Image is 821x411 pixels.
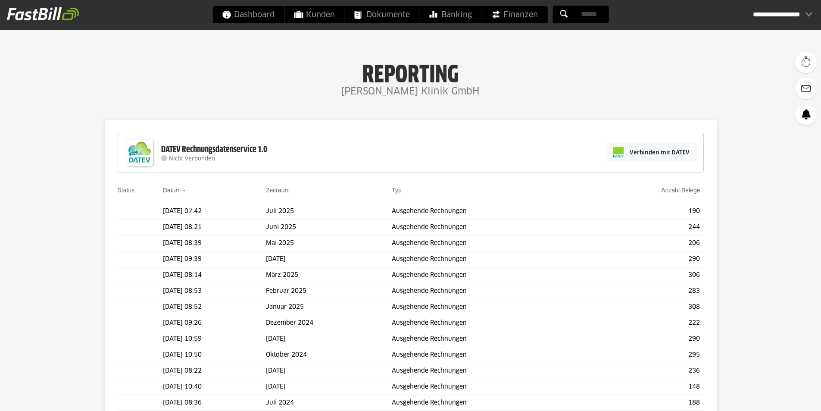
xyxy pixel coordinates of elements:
a: Status [118,187,135,194]
iframe: Öffnet ein Widget, in dem Sie weitere Informationen finden [755,385,812,407]
td: [DATE] [266,331,392,347]
td: Juli 2025 [266,204,392,220]
td: 244 [591,220,703,235]
a: Banking [420,6,481,23]
td: [DATE] 08:36 [163,395,266,411]
img: DATEV-Datenservice Logo [122,135,157,170]
td: Ausgehende Rechnungen [392,220,591,235]
td: [DATE] 08:21 [163,220,266,235]
td: Ausgehende Rechnungen [392,204,591,220]
td: Ausgehende Rechnungen [392,379,591,395]
td: Juni 2025 [266,220,392,235]
td: [DATE] 10:59 [163,331,266,347]
a: Dashboard [212,6,284,23]
td: 222 [591,315,703,331]
td: Ausgehende Rechnungen [392,347,591,363]
td: Ausgehende Rechnungen [392,395,591,411]
div: DATEV Rechnungsdatenservice 1.0 [161,144,267,155]
td: [DATE] 09:26 [163,315,266,331]
h1: Reporting [86,61,735,83]
td: [DATE] 08:52 [163,299,266,315]
a: Zeitraum [266,187,290,194]
td: Ausgehende Rechnungen [392,363,591,379]
span: Verbinden mit DATEV [630,148,690,157]
td: 306 [591,267,703,283]
a: Anzahl Belege [661,187,700,194]
a: Typ [392,187,402,194]
td: [DATE] 08:14 [163,267,266,283]
td: 188 [591,395,703,411]
td: 283 [591,283,703,299]
td: Ausgehende Rechnungen [392,251,591,267]
td: Ausgehende Rechnungen [392,299,591,315]
td: 190 [591,204,703,220]
td: Ausgehende Rechnungen [392,315,591,331]
td: 308 [591,299,703,315]
td: Januar 2025 [266,299,392,315]
td: [DATE] 10:50 [163,347,266,363]
img: pi-datev-logo-farbig-24.svg [613,147,624,157]
td: Dezember 2024 [266,315,392,331]
td: 290 [591,251,703,267]
a: Verbinden mit DATEV [606,143,697,161]
td: Ausgehende Rechnungen [392,235,591,251]
td: [DATE] 08:53 [163,283,266,299]
td: 295 [591,347,703,363]
td: Oktober 2024 [266,347,392,363]
td: 236 [591,363,703,379]
td: Ausgehende Rechnungen [392,331,591,347]
td: [DATE] 10:40 [163,379,266,395]
span: Dokumente [354,6,410,23]
td: 148 [591,379,703,395]
td: 206 [591,235,703,251]
td: 290 [591,331,703,347]
td: [DATE] [266,363,392,379]
td: Juli 2024 [266,395,392,411]
span: Kunden [294,6,335,23]
td: [DATE] [266,251,392,267]
a: Kunden [284,6,344,23]
td: Ausgehende Rechnungen [392,283,591,299]
span: Dashboard [222,6,275,23]
a: Datum [163,187,181,194]
span: Finanzen [491,6,538,23]
td: [DATE] 07:42 [163,204,266,220]
td: [DATE] 08:39 [163,235,266,251]
img: sort_desc.gif [182,190,188,191]
td: [DATE] [266,379,392,395]
span: Banking [429,6,472,23]
td: März 2025 [266,267,392,283]
td: [DATE] 08:22 [163,363,266,379]
a: Finanzen [482,6,547,23]
td: [DATE] 09:39 [163,251,266,267]
td: Mai 2025 [266,235,392,251]
td: Ausgehende Rechnungen [392,267,591,283]
a: Dokumente [345,6,419,23]
span: Nicht verbunden [169,156,215,162]
img: fastbill_logo_white.png [7,7,79,21]
td: Februar 2025 [266,283,392,299]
